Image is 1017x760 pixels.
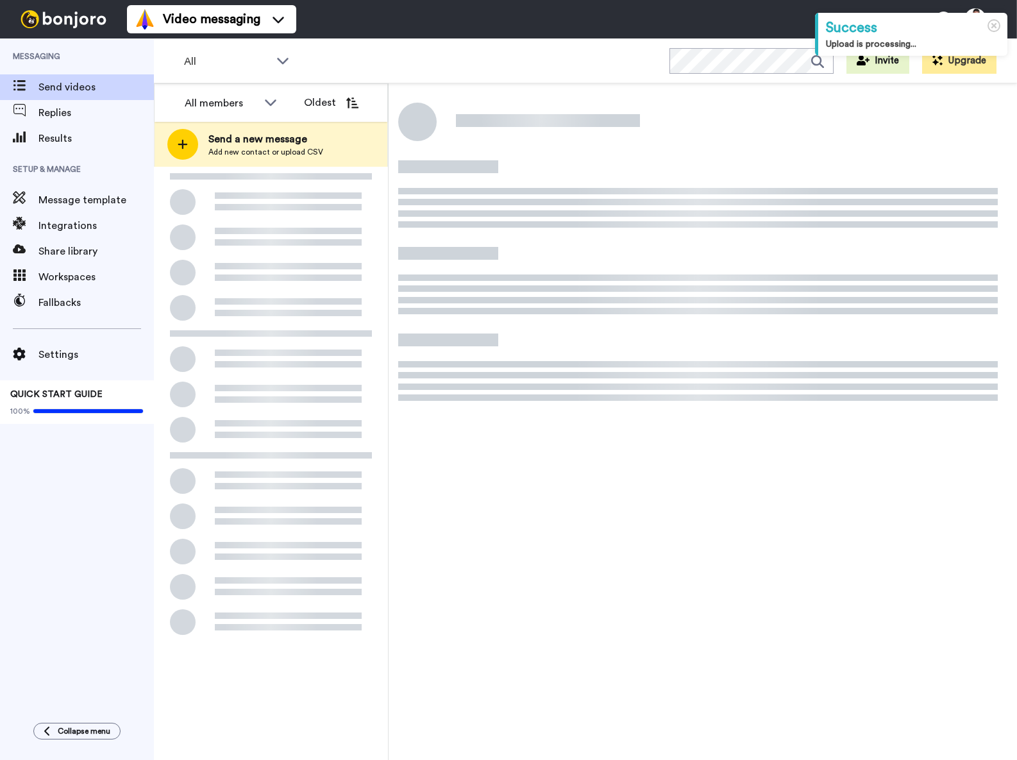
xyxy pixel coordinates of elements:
[38,131,154,146] span: Results
[208,131,323,147] span: Send a new message
[826,18,1000,38] div: Success
[208,147,323,157] span: Add new contact or upload CSV
[846,48,909,74] button: Invite
[38,80,154,95] span: Send videos
[135,9,155,30] img: vm-color.svg
[15,10,112,28] img: bj-logo-header-white.svg
[294,90,368,115] button: Oldest
[826,38,1000,51] div: Upload is processing...
[10,390,103,399] span: QUICK START GUIDE
[10,406,30,416] span: 100%
[38,269,154,285] span: Workspaces
[58,726,110,736] span: Collapse menu
[184,54,270,69] span: All
[922,48,996,74] button: Upgrade
[38,244,154,259] span: Share library
[38,192,154,208] span: Message template
[38,105,154,121] span: Replies
[38,347,154,362] span: Settings
[185,96,258,111] div: All members
[163,10,260,28] span: Video messaging
[38,218,154,233] span: Integrations
[38,295,154,310] span: Fallbacks
[33,723,121,739] button: Collapse menu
